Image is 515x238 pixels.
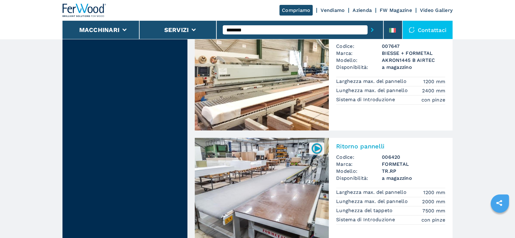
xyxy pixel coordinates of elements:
img: Bordatrice Singola BIESSE + FORMETAL AKRON1445 B AIRTEC [195,27,329,130]
img: Ferwood [62,4,106,17]
p: Lunghezza del tappeto [336,207,394,214]
span: a magazzino [382,64,445,71]
span: Marca: [336,161,382,168]
span: Disponibilità: [336,64,382,71]
p: Lunghezza max. del pannello [336,87,409,94]
em: 2400 mm [422,87,445,94]
a: Compriamo [279,5,313,16]
h3: 007647 [382,43,445,50]
div: Contattaci [403,21,453,39]
p: Sistema di Introduzione [336,216,396,223]
em: 1200 mm [423,189,445,196]
p: Lunghezza max. del pannello [336,198,409,205]
h3: AKRON1445 B AIRTEC [382,57,445,64]
span: Modello: [336,168,382,175]
button: Macchinari [79,26,120,34]
a: Video Gallery [420,7,453,13]
a: sharethis [492,195,507,211]
a: FW Magazine [380,7,412,13]
em: 7500 mm [422,207,445,214]
span: Codice: [336,43,382,50]
h3: 006420 [382,154,445,161]
h2: Ritorno pannelli [336,143,445,150]
span: Modello: [336,57,382,64]
span: Disponibilità: [336,175,382,182]
button: submit-button [368,23,377,37]
h3: BIESSE + FORMETAL [382,50,445,57]
p: Larghezza max. del pannello [336,78,408,85]
p: Sistema di Introduzione [336,96,396,103]
em: con pinze [421,216,445,223]
img: 006420 [311,142,323,154]
button: Servizi [164,26,189,34]
span: Codice: [336,154,382,161]
a: Vendiamo [321,7,345,13]
em: 1200 mm [423,78,445,85]
h3: FORMETAL [382,161,445,168]
a: Bordatrice Singola BIESSE + FORMETAL AKRON1445 B AIRTEC[PERSON_NAME]Codice:007647Marca:BIESSE + F... [195,27,453,130]
span: Marca: [336,50,382,57]
span: a magazzino [382,175,445,182]
iframe: Chat [489,211,510,233]
em: 2000 mm [422,198,445,205]
p: Larghezza max. del pannello [336,189,408,196]
h3: TR.RP [382,168,445,175]
a: Azienda [353,7,372,13]
img: Contattaci [409,27,415,33]
em: con pinze [421,96,445,103]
